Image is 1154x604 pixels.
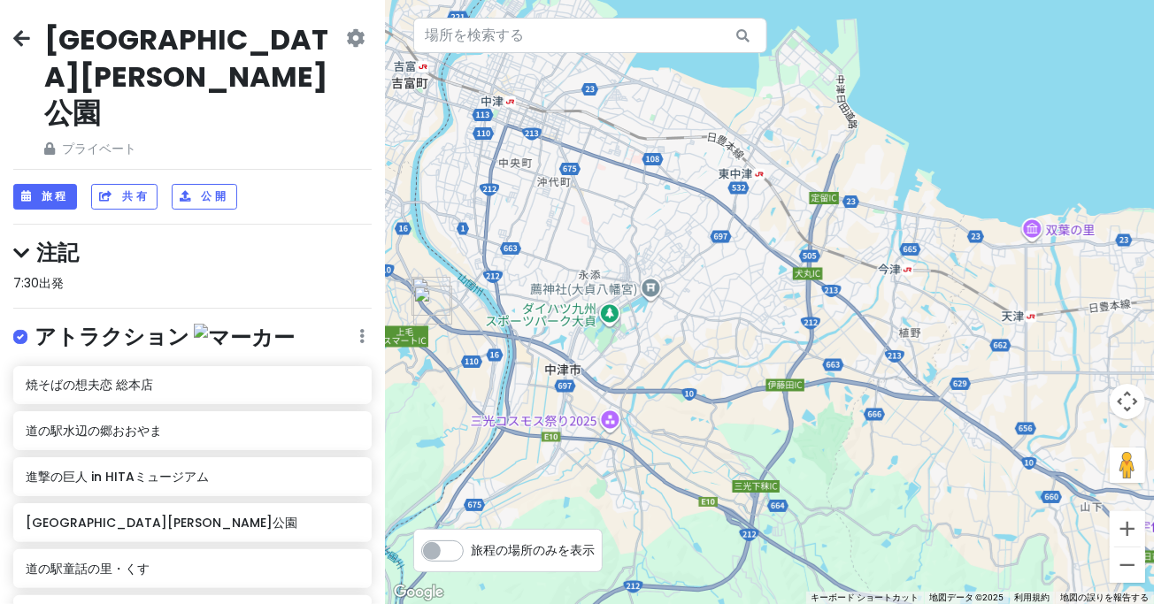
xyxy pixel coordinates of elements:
[389,581,448,604] img: グーグル
[13,274,64,292] font: 7:30出発
[1110,384,1145,419] button: 地図のカメラコントロール
[172,184,236,210] button: 公開
[26,560,150,577] font: 道の駅童話の里・くす
[413,286,452,325] div: 湯の迫温泉 大平楽
[471,541,595,559] font: 旅程の場所のみを表示
[412,277,450,316] div: HOTEL R9 The Yard 上毛
[194,324,295,351] img: マーカー
[42,189,69,204] font: 旅程
[1110,511,1145,547] button: ズームイン
[413,18,767,53] input: 場所を検索する
[44,19,328,133] font: [GEOGRAPHIC_DATA][PERSON_NAME]公園
[929,593,1004,602] font: 地図データ ©2025
[26,514,297,531] font: [GEOGRAPHIC_DATA][PERSON_NAME]公園
[26,376,153,394] font: 焼そばの想夫恋 総本店
[35,322,189,351] font: アトラクション
[91,184,158,210] button: 共有
[389,581,448,604] a: Google マップでこの地域を開きます（新しいウィンドウが開きます）
[62,140,136,157] font: プライベート
[26,468,209,485] font: 進撃の巨人 in HITAミュージアム
[1060,593,1149,602] a: 地図の誤りを報告する
[26,422,162,440] font: 道の駅水辺の郷おおやま
[122,189,150,204] font: 共有
[1110,547,1145,583] button: ズームアウト
[36,238,79,267] font: 注記
[13,184,77,210] button: 旅程
[811,592,919,604] button: キーボード反対
[1014,593,1050,602] a: 利用規約
[201,189,228,204] font: 公開
[1110,447,1145,483] button: 地図上にペグマンを落として、ストリートビューを開きます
